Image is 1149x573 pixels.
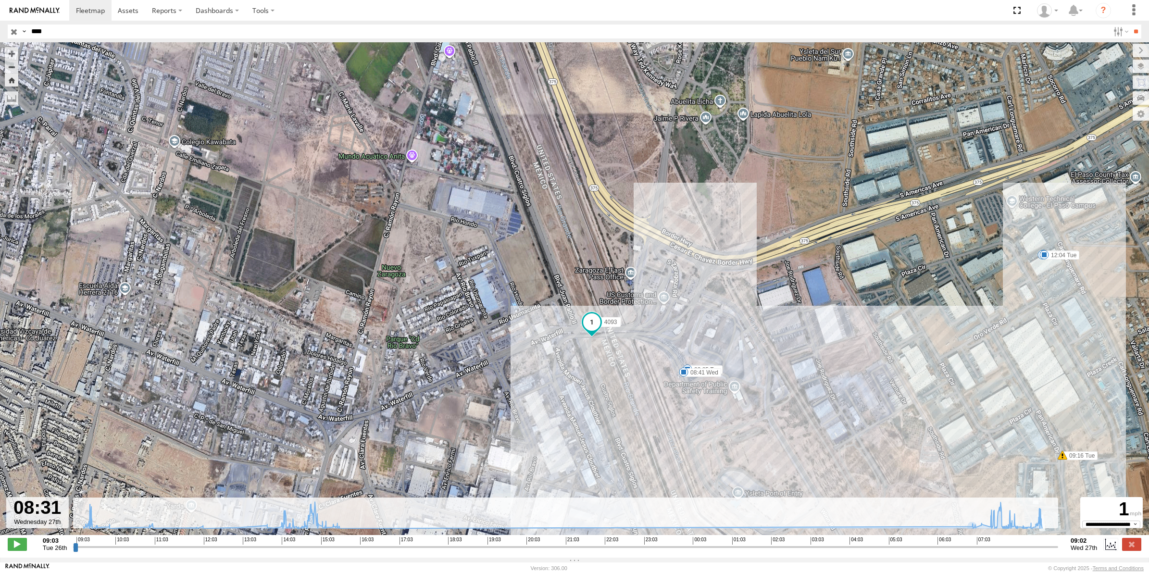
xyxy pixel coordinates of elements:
span: 06:03 [937,537,951,545]
a: Visit our Website [5,563,50,573]
div: Version: 306.00 [531,565,567,571]
div: Roberto Garcia [1034,3,1062,18]
button: Zoom out [5,60,18,74]
span: 03:03 [811,537,824,545]
i: ? [1096,3,1111,18]
span: 20:03 [526,537,540,545]
button: Zoom in [5,47,18,60]
span: 05:03 [889,537,902,545]
label: 09:16 Tue [1062,451,1098,460]
span: 17:03 [400,537,413,545]
span: 10:03 [115,537,129,545]
span: 19:03 [487,537,501,545]
span: 15:03 [321,537,335,545]
div: 1 [1082,498,1141,521]
span: 01:03 [732,537,746,545]
label: Close [1122,538,1141,550]
span: 18:03 [448,537,462,545]
img: rand-logo.svg [10,7,60,14]
label: Play/Stop [8,538,27,550]
a: Terms and Conditions [1093,565,1144,571]
span: 00:03 [693,537,706,545]
span: 16:03 [360,537,374,545]
span: 11:03 [155,537,168,545]
span: 14:03 [282,537,295,545]
strong: 09:02 [1071,537,1097,544]
label: Search Filter Options [1110,25,1130,38]
span: 04:03 [849,537,863,545]
div: © Copyright 2025 - [1048,565,1144,571]
span: 07:03 [977,537,990,545]
span: 23:03 [644,537,658,545]
label: 09:05 Tue [687,365,723,374]
button: Zoom Home [5,74,18,87]
span: 09:03 [76,537,90,545]
span: Tue 26th Aug 2025 [43,544,67,551]
label: Measure [5,91,18,105]
span: Wed 27th Aug 2025 [1071,544,1097,551]
label: 08:41 Wed [684,368,721,377]
span: 13:03 [243,537,256,545]
span: 22:03 [605,537,618,545]
strong: 09:03 [43,537,67,544]
label: 12:04 Tue [1044,251,1079,260]
span: 4093 [604,319,617,325]
span: 12:03 [204,537,217,545]
label: Map Settings [1133,107,1149,121]
label: Search Query [20,25,28,38]
span: 21:03 [566,537,579,545]
span: 02:03 [771,537,785,545]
